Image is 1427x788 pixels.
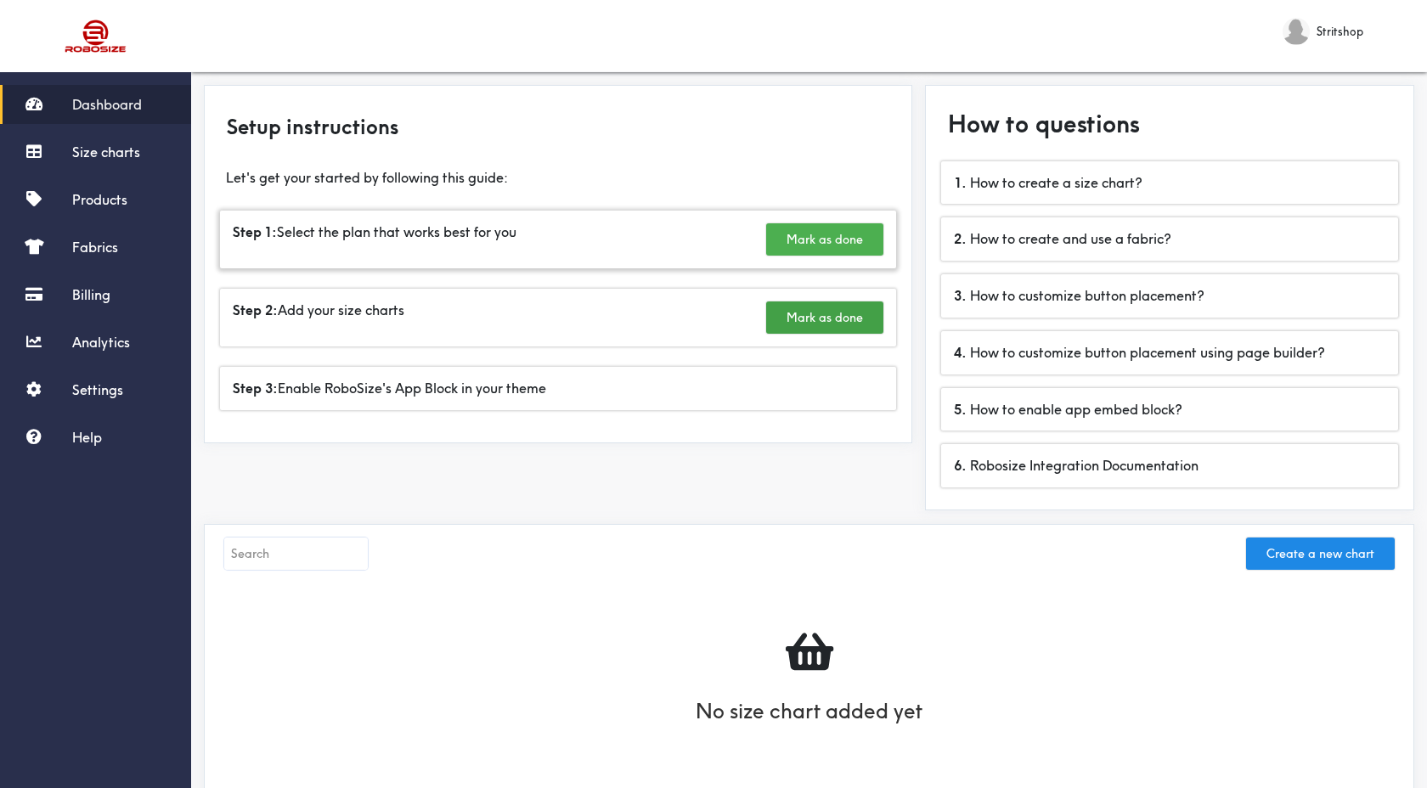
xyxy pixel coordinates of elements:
[954,401,967,418] b: 5 .
[220,211,896,268] div: Select the plan that works best for you
[32,13,160,59] img: Robosize
[941,274,1398,318] div: How to customize button placement?
[696,693,922,730] h1: No size chart added yet
[1317,22,1363,41] span: Stritshop
[1283,18,1310,45] img: Stritshop
[941,217,1398,261] div: How to create and use a fabric?
[72,144,140,160] span: Size charts
[220,289,896,346] div: Add your size charts
[954,174,967,191] b: 1 .
[954,457,967,474] b: 6 .
[941,444,1398,487] div: Robosize Integration Documentation
[213,166,903,187] div: Let's get your started by following this guide:
[766,301,883,334] button: Mark as done
[224,538,368,570] input: Search
[220,367,896,410] div: Enable RoboSize's App Block in your theme
[941,388,1398,431] div: How to enable app embed block?
[1246,538,1395,570] button: Create a new chart
[72,381,123,398] span: Settings
[954,230,967,247] b: 2 .
[941,161,1398,205] div: How to create a size chart?
[72,334,130,351] span: Analytics
[954,287,967,304] b: 3 .
[941,331,1398,374] div: How to customize button placement using page builder?
[72,286,110,303] span: Billing
[233,380,278,397] b: Step 3:
[233,301,278,318] b: Step 2:
[213,94,903,159] div: Setup instructions
[72,96,142,113] span: Dashboard
[766,223,883,256] button: Mark as done
[72,239,118,256] span: Fabrics
[934,94,1405,155] div: How to questions
[72,191,127,208] span: Products
[72,429,102,446] span: Help
[233,223,277,240] b: Step 1:
[954,344,967,361] b: 4 .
